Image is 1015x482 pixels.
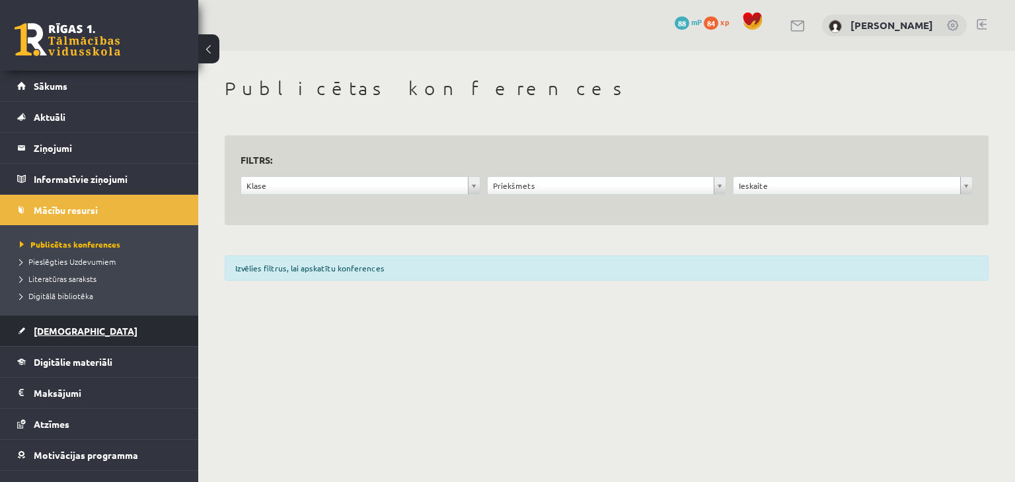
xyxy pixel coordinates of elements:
[675,17,702,27] a: 88 mP
[17,164,182,194] a: Informatīvie ziņojumi
[17,347,182,377] a: Digitālie materiāli
[20,239,120,250] span: Publicētas konferences
[20,256,116,267] span: Pieslēgties Uzdevumiem
[20,273,96,284] span: Literatūras saraksts
[17,378,182,408] a: Maksājumi
[17,71,182,101] a: Sākums
[493,177,709,194] span: Priekšmets
[20,291,93,301] span: Digitālā bibliotēka
[34,164,182,194] legend: Informatīvie ziņojumi
[704,17,718,30] span: 84
[17,195,182,225] a: Mācību resursi
[34,204,98,216] span: Mācību resursi
[675,17,689,30] span: 88
[829,20,842,33] img: Raivo Jurciks
[850,18,933,32] a: [PERSON_NAME]
[17,316,182,346] a: [DEMOGRAPHIC_DATA]
[20,290,185,302] a: Digitālā bibliotēka
[241,177,480,194] a: Klase
[17,102,182,132] a: Aktuāli
[34,111,65,123] span: Aktuāli
[246,177,463,194] span: Klase
[733,177,972,194] a: Ieskaite
[225,256,989,281] div: Izvēlies filtrus, lai apskatītu konferences
[17,409,182,439] a: Atzīmes
[720,17,729,27] span: xp
[20,238,185,250] a: Publicētas konferences
[691,17,702,27] span: mP
[34,325,137,337] span: [DEMOGRAPHIC_DATA]
[34,378,182,408] legend: Maksājumi
[488,177,726,194] a: Priekšmets
[15,23,120,56] a: Rīgas 1. Tālmācības vidusskola
[20,256,185,267] a: Pieslēgties Uzdevumiem
[17,440,182,470] a: Motivācijas programma
[17,133,182,163] a: Ziņojumi
[20,273,185,285] a: Literatūras saraksts
[241,151,957,169] h3: Filtrs:
[34,449,138,461] span: Motivācijas programma
[704,17,735,27] a: 84 xp
[34,356,112,368] span: Digitālie materiāli
[34,133,182,163] legend: Ziņojumi
[739,177,955,194] span: Ieskaite
[225,77,989,100] h1: Publicētas konferences
[34,80,67,92] span: Sākums
[34,418,69,430] span: Atzīmes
